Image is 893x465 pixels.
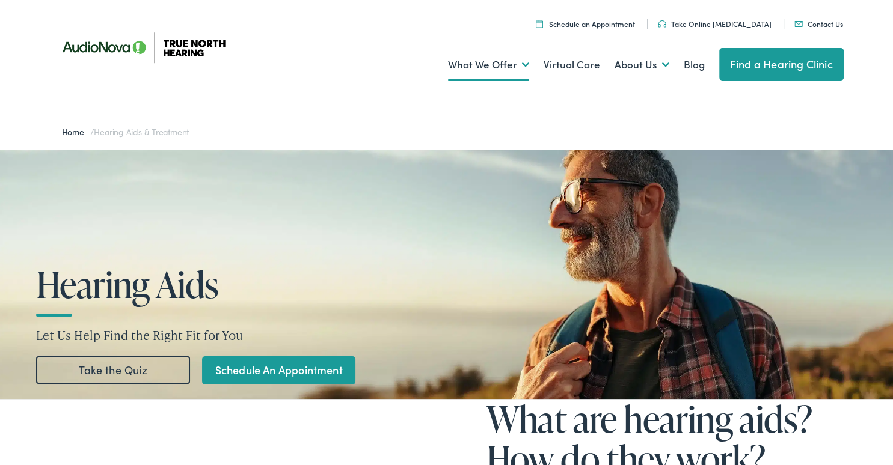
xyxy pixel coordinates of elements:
a: Find a Hearing Clinic [719,48,844,81]
a: Virtual Care [544,43,600,87]
a: Contact Us [794,19,843,29]
img: Headphones icon in color code ffb348 [658,20,666,28]
a: Take the Quiz [36,356,190,384]
h1: Hearing Aids [36,264,402,304]
span: / [62,126,189,138]
a: Home [62,126,90,138]
a: What We Offer [448,43,529,87]
a: Take Online [MEDICAL_DATA] [658,19,772,29]
img: Icon symbolizing a calendar in color code ffb348 [536,20,543,28]
a: Schedule an Appointment [536,19,635,29]
a: Schedule An Appointment [202,356,355,384]
img: Mail icon in color code ffb348, used for communication purposes [794,21,803,27]
a: About Us [615,43,669,87]
a: Blog [684,43,705,87]
span: Hearing Aids & Treatment [94,126,189,138]
p: Let Us Help Find the Right Fit for You [36,326,857,344]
